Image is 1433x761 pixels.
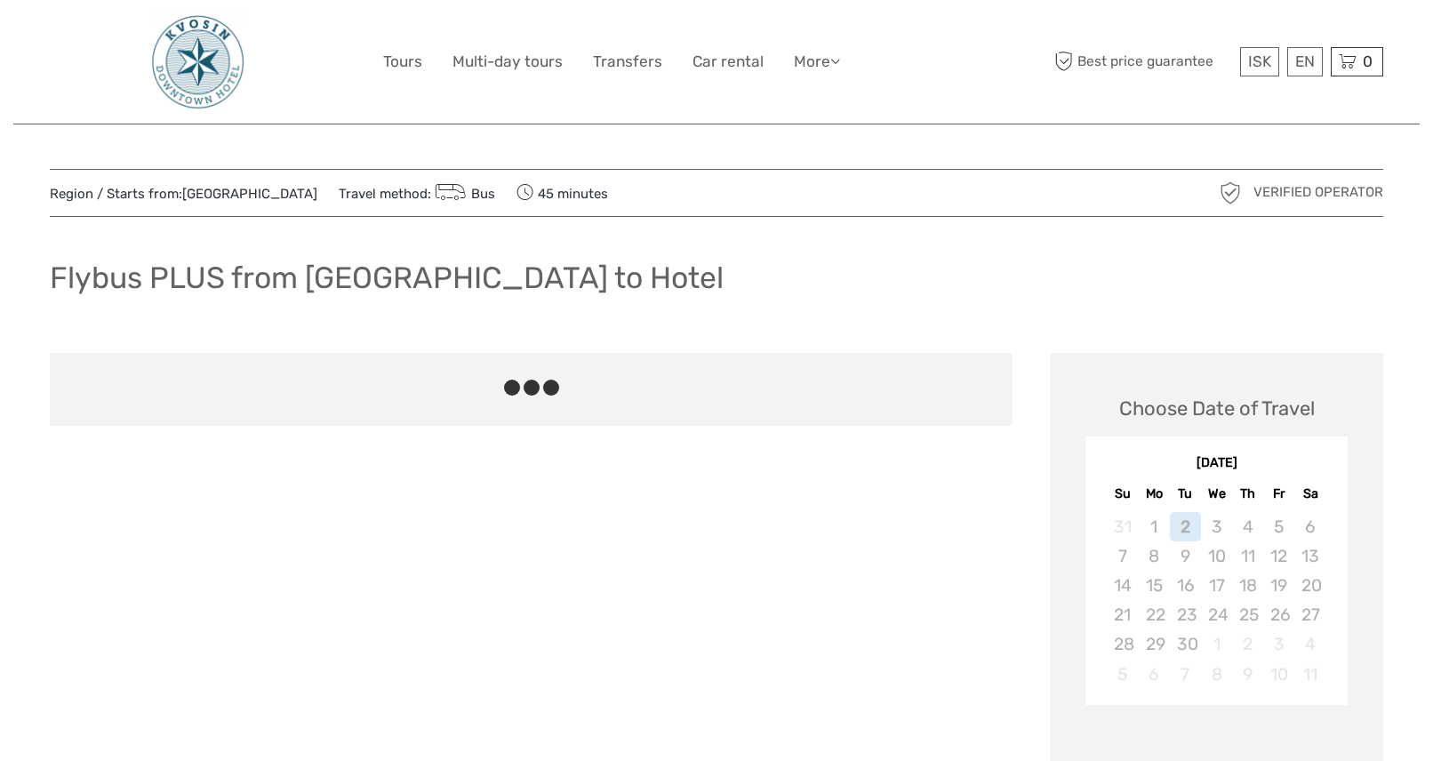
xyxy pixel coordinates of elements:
span: Verified Operator [1253,183,1383,202]
div: Not available Friday, September 12th, 2025 [1263,541,1294,571]
div: Not available Saturday, September 27th, 2025 [1294,600,1325,629]
div: Not available Tuesday, September 9th, 2025 [1170,541,1201,571]
div: Sa [1294,482,1325,506]
div: EN [1287,47,1323,76]
div: Mo [1139,482,1170,506]
div: Not available Wednesday, September 17th, 2025 [1201,571,1232,600]
div: Not available Wednesday, October 1st, 2025 [1201,629,1232,659]
div: Not available Wednesday, September 10th, 2025 [1201,541,1232,571]
div: Not available Sunday, October 5th, 2025 [1107,660,1138,689]
span: Travel method: [339,180,495,205]
h1: Flybus PLUS from [GEOGRAPHIC_DATA] to Hotel [50,260,724,296]
div: Not available Thursday, October 9th, 2025 [1232,660,1263,689]
a: [GEOGRAPHIC_DATA] [182,186,317,202]
a: Multi-day tours [452,49,563,75]
div: Not available Tuesday, September 16th, 2025 [1170,571,1201,600]
div: Not available Wednesday, October 8th, 2025 [1201,660,1232,689]
div: Not available Friday, October 10th, 2025 [1263,660,1294,689]
div: Not available Monday, September 29th, 2025 [1139,629,1170,659]
div: Su [1107,482,1138,506]
div: Not available Friday, October 3rd, 2025 [1263,629,1294,659]
div: Not available Tuesday, September 2nd, 2025 [1170,512,1201,541]
span: ISK [1248,52,1271,70]
a: More [794,49,840,75]
div: Not available Saturday, September 13th, 2025 [1294,541,1325,571]
div: Not available Monday, October 6th, 2025 [1139,660,1170,689]
div: Not available Friday, September 5th, 2025 [1263,512,1294,541]
div: month 2025-09 [1091,512,1341,689]
span: 0 [1360,52,1375,70]
div: [DATE] [1085,454,1348,473]
div: Not available Thursday, September 18th, 2025 [1232,571,1263,600]
div: Not available Tuesday, September 30th, 2025 [1170,629,1201,659]
img: verified_operator_grey_128.png [1216,179,1245,207]
a: Bus [431,186,495,202]
img: 48-093e29fa-b2a2-476f-8fe8-72743a87ce49_logo_big.jpg [150,13,246,110]
span: Region / Starts from: [50,185,317,204]
div: Not available Tuesday, September 23rd, 2025 [1170,600,1201,629]
div: Th [1232,482,1263,506]
div: Not available Thursday, September 25th, 2025 [1232,600,1263,629]
div: Not available Monday, September 8th, 2025 [1139,541,1170,571]
a: Car rental [692,49,764,75]
div: Not available Monday, September 15th, 2025 [1139,571,1170,600]
div: Tu [1170,482,1201,506]
div: Not available Monday, September 22nd, 2025 [1139,600,1170,629]
div: Not available Thursday, September 4th, 2025 [1232,512,1263,541]
div: Not available Sunday, September 28th, 2025 [1107,629,1138,659]
div: Not available Tuesday, October 7th, 2025 [1170,660,1201,689]
div: Not available Sunday, September 7th, 2025 [1107,541,1138,571]
div: We [1201,482,1232,506]
span: Best price guarantee [1050,47,1236,76]
a: Tours [383,49,422,75]
div: Not available Sunday, August 31st, 2025 [1107,512,1138,541]
div: Not available Saturday, September 6th, 2025 [1294,512,1325,541]
span: 45 minutes [516,180,608,205]
div: Not available Saturday, October 4th, 2025 [1294,629,1325,659]
div: Not available Monday, September 1st, 2025 [1139,512,1170,541]
div: Not available Sunday, September 21st, 2025 [1107,600,1138,629]
div: Not available Thursday, September 11th, 2025 [1232,541,1263,571]
div: Not available Wednesday, September 24th, 2025 [1201,600,1232,629]
div: Not available Thursday, October 2nd, 2025 [1232,629,1263,659]
div: Not available Saturday, October 11th, 2025 [1294,660,1325,689]
div: Not available Friday, September 19th, 2025 [1263,571,1294,600]
div: Choose Date of Travel [1119,395,1315,422]
div: Not available Wednesday, September 3rd, 2025 [1201,512,1232,541]
div: Not available Friday, September 26th, 2025 [1263,600,1294,629]
div: Not available Saturday, September 20th, 2025 [1294,571,1325,600]
div: Fr [1263,482,1294,506]
a: Transfers [593,49,662,75]
div: Not available Sunday, September 14th, 2025 [1107,571,1138,600]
